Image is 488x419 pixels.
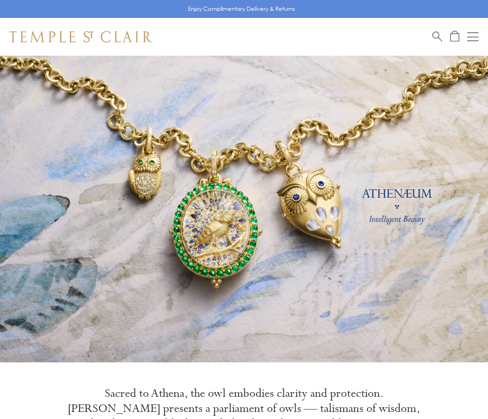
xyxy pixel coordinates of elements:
a: Search [432,31,442,42]
a: Open Shopping Bag [450,31,459,42]
img: Temple St. Clair [9,31,152,42]
p: Enjoy Complimentary Delivery & Returns [188,4,295,14]
button: Open navigation [467,31,479,42]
